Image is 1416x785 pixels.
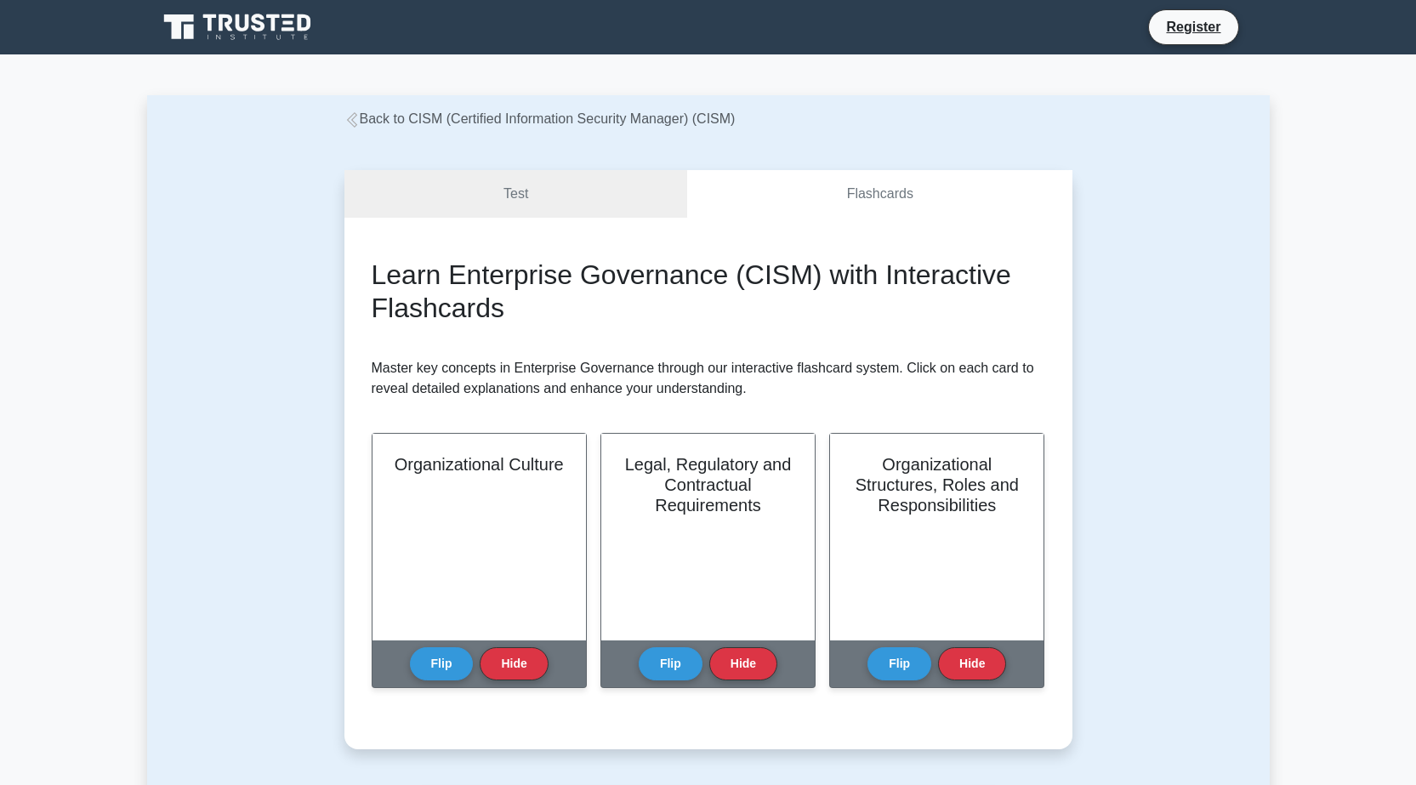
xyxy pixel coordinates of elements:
button: Flip [867,647,931,680]
button: Hide [709,647,777,680]
a: Register [1156,16,1231,37]
h2: Learn Enterprise Governance (CISM) with Interactive Flashcards [372,259,1045,324]
h2: Organizational Structures, Roles and Responsibilities [850,454,1023,515]
a: Back to CISM (Certified Information Security Manager) (CISM) [344,111,736,126]
button: Flip [410,647,474,680]
h2: Organizational Culture [393,454,566,475]
button: Flip [639,647,702,680]
h2: Legal, Regulatory and Contractual Requirements [622,454,794,515]
button: Hide [480,647,548,680]
a: Flashcards [687,170,1072,219]
button: Hide [938,647,1006,680]
p: Master key concepts in Enterprise Governance through our interactive flashcard system. Click on e... [372,358,1045,399]
a: Test [344,170,688,219]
